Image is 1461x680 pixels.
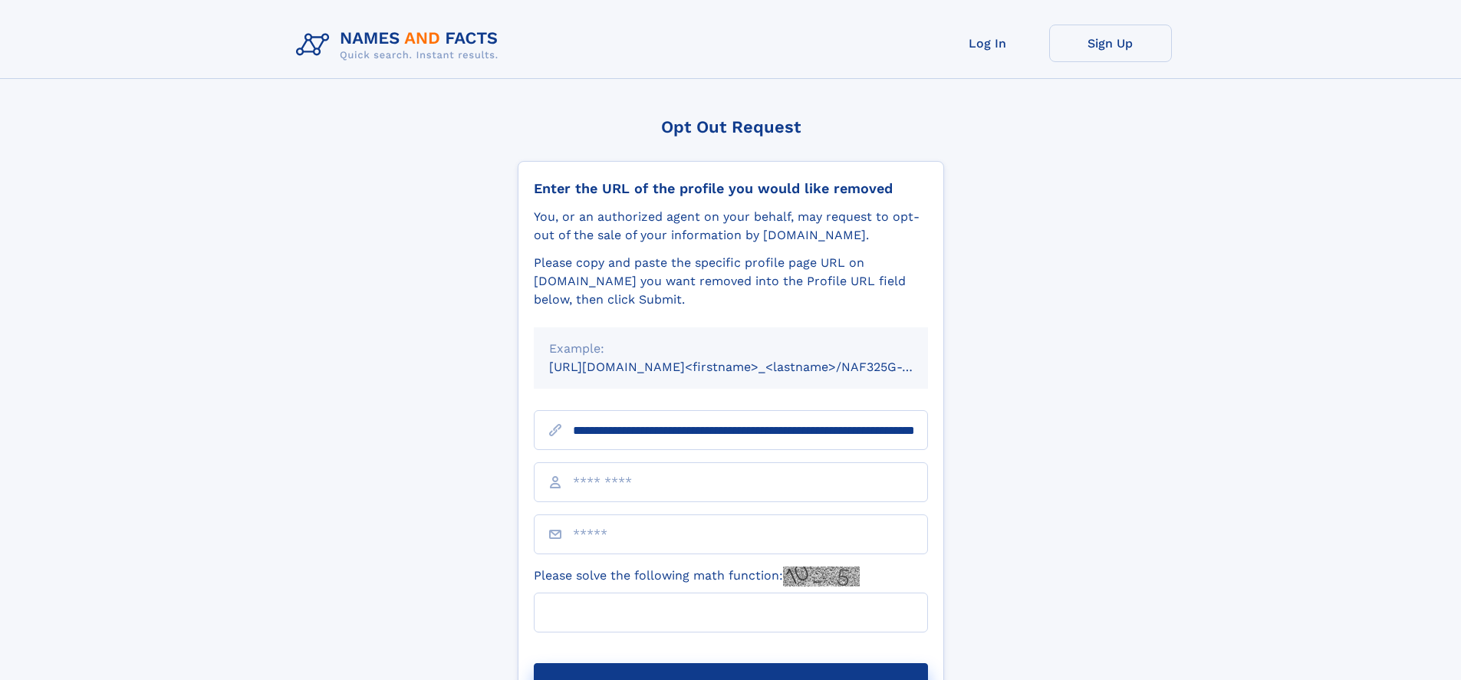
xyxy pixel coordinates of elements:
[534,208,928,245] div: You, or an authorized agent on your behalf, may request to opt-out of the sale of your informatio...
[534,254,928,309] div: Please copy and paste the specific profile page URL on [DOMAIN_NAME] you want removed into the Pr...
[518,117,944,136] div: Opt Out Request
[549,360,957,374] small: [URL][DOMAIN_NAME]<firstname>_<lastname>/NAF325G-xxxxxxxx
[926,25,1049,62] a: Log In
[549,340,913,358] div: Example:
[1049,25,1172,62] a: Sign Up
[534,180,928,197] div: Enter the URL of the profile you would like removed
[534,567,860,586] label: Please solve the following math function:
[290,25,511,66] img: Logo Names and Facts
